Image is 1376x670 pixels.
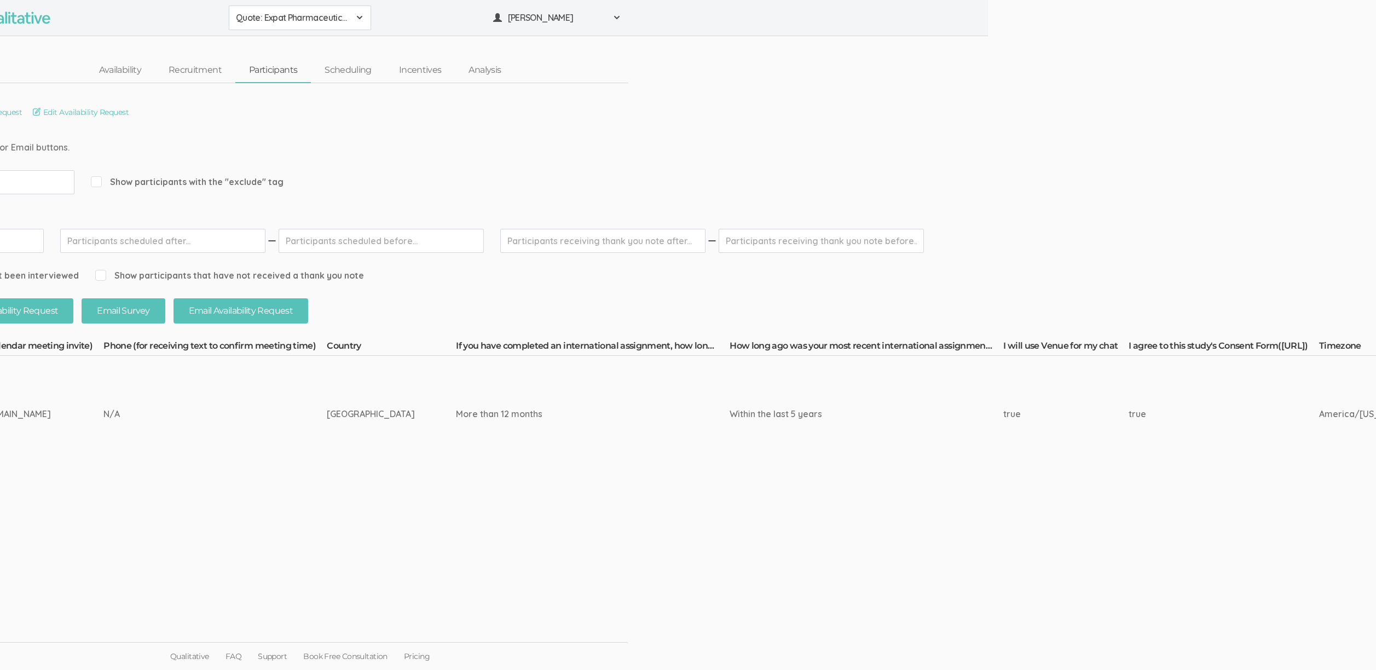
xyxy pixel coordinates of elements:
div: More than 12 months [456,408,689,420]
div: Within the last 5 years [730,408,962,420]
span: Show participants with the "exclude" tag [91,176,284,188]
th: How long ago was your most recent international assignment? [730,340,1003,355]
div: true [1129,408,1277,420]
a: Book Free Consultation [295,643,396,670]
a: Edit Availability Request [33,106,129,118]
button: Email Survey [82,298,165,324]
div: [GEOGRAPHIC_DATA] [327,408,415,420]
span: [PERSON_NAME] [508,11,606,24]
input: Participants scheduled after... [60,229,265,253]
a: Incentives [385,59,455,82]
input: Participants scheduled before... [279,229,484,253]
th: Country [327,340,456,355]
th: I will use Venue for my chat [1003,340,1129,355]
span: Quote: Expat Pharmaceutical Managers [236,11,350,24]
a: Recruitment [155,59,235,82]
a: Availability [85,59,155,82]
div: true [1003,408,1088,420]
a: Participants [235,59,311,82]
button: Quote: Expat Pharmaceutical Managers [229,5,371,30]
div: N/A [103,408,286,420]
a: Support [250,643,295,670]
a: Qualitative [162,643,217,670]
button: [PERSON_NAME] [486,5,628,30]
a: Scheduling [311,59,385,82]
span: Show participants that have not received a thank you note [95,269,364,282]
th: If you have completed an international assignment, how long was the assignment? [456,340,730,355]
input: Participants receiving thank you note before... [719,229,924,253]
a: Analysis [455,59,514,82]
th: Phone (for receiving text to confirm meeting time) [103,340,327,355]
a: Pricing [396,643,438,670]
th: I agree to this study's Consent Form([URL]) [1129,340,1319,355]
input: Participants receiving thank you note after... [500,229,706,253]
img: dash.svg [707,229,718,253]
button: Email Availability Request [174,298,308,324]
a: FAQ [217,643,250,670]
img: dash.svg [267,229,277,253]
